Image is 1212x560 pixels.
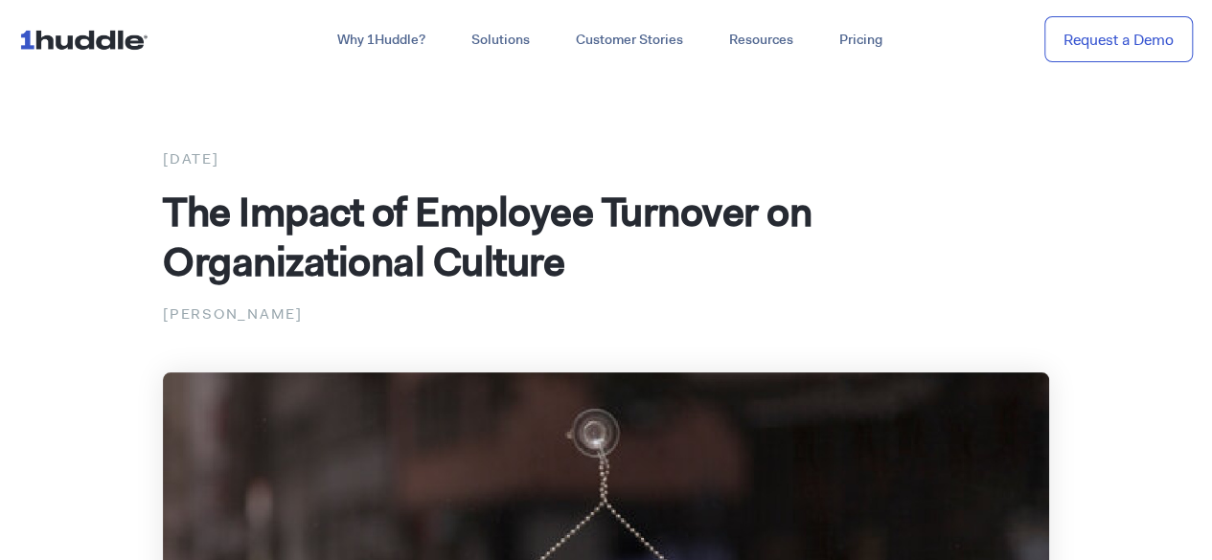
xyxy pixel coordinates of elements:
[19,21,156,57] img: ...
[448,23,553,57] a: Solutions
[1044,16,1193,63] a: Request a Demo
[163,146,1049,171] div: [DATE]
[816,23,905,57] a: Pricing
[553,23,706,57] a: Customer Stories
[163,185,812,288] span: The Impact of Employee Turnover on Organizational Culture
[314,23,448,57] a: Why 1Huddle?
[706,23,816,57] a: Resources
[163,302,1049,326] p: [PERSON_NAME]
